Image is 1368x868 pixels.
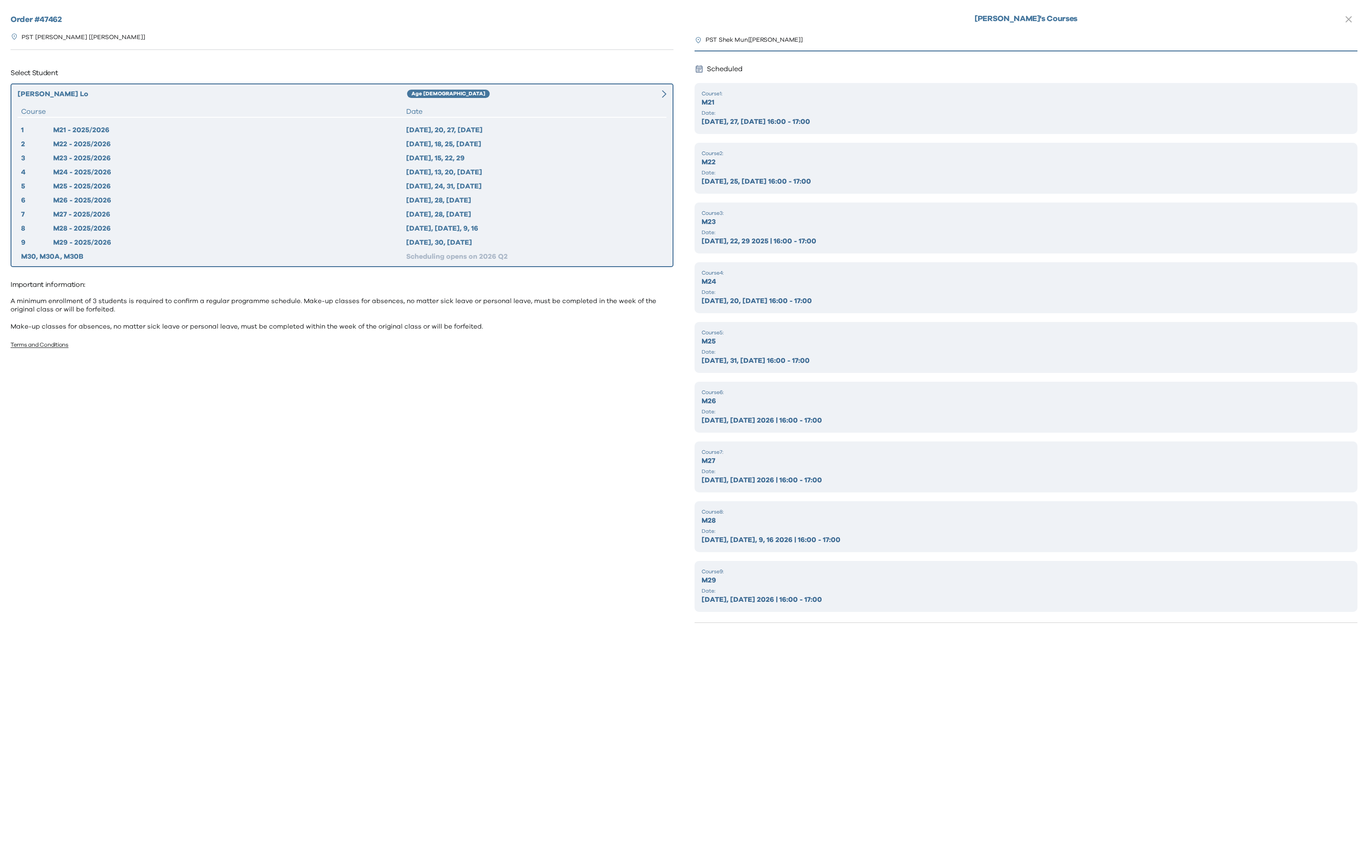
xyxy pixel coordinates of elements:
[706,33,802,47] p: PST Shek Mun [ [PERSON_NAME] ]
[11,342,69,348] a: Terms and Conditions
[702,355,1350,366] p: [DATE], 31, [DATE] 16:00 - 17:00
[53,237,406,248] div: M29 - 2025/2026
[53,195,406,206] div: M26 - 2025/2026
[702,169,1350,176] p: Date:
[21,181,53,192] div: 5
[11,297,673,331] p: A minimum enrollment of 3 students is required to confirm a regular programme schedule. Make-up c...
[407,90,490,98] div: Age [DEMOGRAPHIC_DATA]
[406,153,663,163] div: [DATE], 15, 22, 29
[11,278,673,292] p: Important information:
[11,14,673,26] h2: Order # 47462
[702,217,1350,227] p: M23
[702,594,1350,605] p: [DATE], [DATE] 2026 | 16:00 - 17:00
[406,195,663,206] div: [DATE], 28, [DATE]
[406,209,663,220] div: [DATE], 28, [DATE]
[702,329,1350,336] p: Course 5 :
[702,575,1350,586] p: M29
[702,336,1350,347] p: M25
[21,237,53,248] div: 9
[702,515,1350,526] p: M28
[406,181,663,192] div: [DATE], 24, 31, [DATE]
[702,408,1350,415] p: Date:
[53,153,406,163] div: M23 - 2025/2026
[702,528,1350,535] p: Date:
[702,109,1350,116] p: Date:
[975,14,1077,24] h1: [PERSON_NAME] 's Courses
[702,468,1350,475] p: Date:
[702,396,1350,406] p: M26
[702,448,1350,456] p: Course 7 :
[702,415,1350,426] p: [DATE], [DATE] 2026 | 16:00 - 17:00
[702,150,1350,157] p: Course 2 :
[702,389,1350,396] p: Course 6 :
[702,587,1350,594] p: Date:
[406,139,663,149] div: [DATE], 18, 25, [DATE]
[707,62,742,76] h2: Scheduled
[702,296,1350,306] p: [DATE], 20, [DATE] 16:00 - 17:00
[702,508,1350,515] p: Course 8 :
[406,167,663,177] div: [DATE], 13, 20, [DATE]
[702,229,1350,236] p: Date:
[702,348,1350,355] p: Date:
[21,251,406,262] div: M30, M30A, M30B
[21,209,53,220] div: 7
[406,223,663,234] div: [DATE], [DATE], 9, 16
[406,237,663,248] div: [DATE], 30, [DATE]
[53,209,406,220] div: M27 - 2025/2026
[702,456,1350,466] p: M27
[53,125,406,135] div: M21 - 2025/2026
[21,167,53,177] div: 4
[702,535,1350,545] p: [DATE], [DATE], 9, 16 2026 | 16:00 - 17:00
[702,90,1350,97] p: Course 1 :
[406,251,663,262] div: Scheduling opens on 2026 Q2
[702,157,1350,167] p: M22
[21,195,53,206] div: 6
[702,97,1350,108] p: M21
[53,139,406,149] div: M22 - 2025/2026
[702,176,1350,187] p: [DATE], 25, [DATE] 16:00 - 17:00
[702,210,1350,217] p: Course 3 :
[11,66,673,80] p: Select Student
[702,289,1350,296] p: Date:
[53,223,406,234] div: M28 - 2025/2026
[406,106,663,117] div: Date
[53,181,406,192] div: M25 - 2025/2026
[21,125,53,135] div: 1
[18,89,407,99] div: [PERSON_NAME] Lo
[406,125,663,135] div: [DATE], 20, 27, [DATE]
[702,116,1350,127] p: [DATE], 27, [DATE] 16:00 - 17:00
[702,276,1350,287] p: M24
[22,33,145,42] p: PST [PERSON_NAME] [[PERSON_NAME]]
[21,139,53,149] div: 2
[53,167,406,177] div: M24 - 2025/2026
[702,269,1350,276] p: Course 4 :
[702,568,1350,575] p: Course 9 :
[21,223,53,234] div: 8
[21,153,53,163] div: 3
[702,236,1350,246] p: [DATE], 22, 29 2025 | 16:00 - 17:00
[702,475,1350,485] p: [DATE], [DATE] 2026 | 16:00 - 17:00
[21,106,406,117] div: Course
